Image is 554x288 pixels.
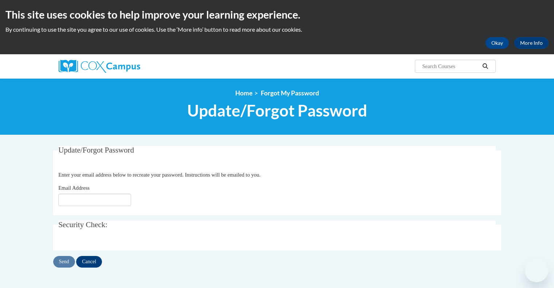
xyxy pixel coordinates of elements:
a: Home [235,89,252,97]
span: Update/Forgot Password [187,101,367,120]
img: Cox Campus [59,60,140,73]
a: Cox Campus [59,60,197,73]
a: More Info [514,37,549,49]
input: Cancel [76,256,102,268]
input: Email [58,194,131,206]
input: Search Courses [421,62,480,71]
iframe: Button to launch messaging window [525,259,548,282]
p: By continuing to use the site you agree to our use of cookies. Use the ‘More info’ button to read... [5,25,549,33]
span: Update/Forgot Password [58,146,134,154]
h2: This site uses cookies to help improve your learning experience. [5,7,549,22]
button: Search [480,62,491,71]
span: Security Check: [58,220,107,229]
span: Email Address [58,185,90,191]
span: Forgot My Password [261,89,319,97]
span: Enter your email address below to recreate your password. Instructions will be emailed to you. [58,172,260,178]
button: Okay [486,37,509,49]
